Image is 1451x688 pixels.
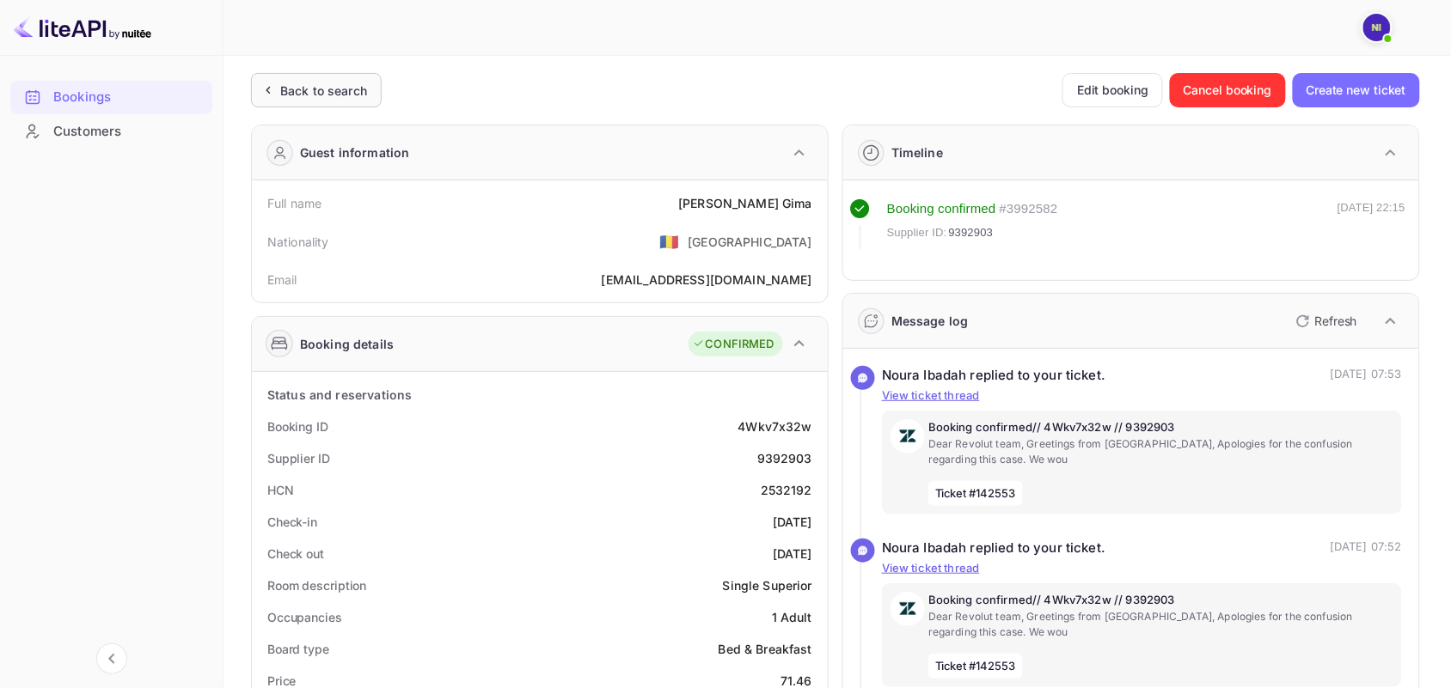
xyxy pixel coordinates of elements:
span: Ticket #142553 [928,654,1023,679]
button: Cancel booking [1170,73,1286,107]
div: Timeline [891,143,943,161]
div: Nationality [267,233,329,251]
span: United States [659,226,679,257]
div: Room description [267,576,366,594]
div: Message log [891,312,969,330]
div: Status and reservations [267,386,412,404]
p: View ticket thread [882,387,1402,405]
div: Back to search [280,82,367,100]
div: Board type [267,640,329,658]
div: Booking ID [267,417,328,435]
div: Bed & Breakfast [719,640,812,658]
div: 9392903 [757,449,812,467]
div: 4Wkv7x32w [738,417,812,435]
div: [GEOGRAPHIC_DATA] [688,233,812,251]
div: Guest information [300,143,410,161]
div: Customers [10,115,212,149]
div: HCN [267,481,294,499]
p: [DATE] 07:52 [1330,539,1402,558]
span: Supplier ID: [887,224,947,241]
div: CONFIRMED [693,336,774,353]
p: View ticket thread [882,560,1402,577]
div: Email [267,271,297,289]
div: Check-in [267,513,317,531]
img: AwvSTEc2VUhQAAAAAElFTkSuQmCC [891,419,925,454]
div: [EMAIL_ADDRESS][DOMAIN_NAME] [602,271,812,289]
p: Refresh [1315,312,1357,330]
div: 1 Adult [772,608,812,626]
span: Ticket #142553 [928,481,1023,507]
button: Edit booking [1062,73,1163,107]
div: Check out [267,545,324,563]
div: [DATE] 22:15 [1338,199,1405,249]
img: AwvSTEc2VUhQAAAAAElFTkSuQmCC [891,592,925,626]
div: [DATE] [773,513,812,531]
a: Customers [10,115,212,147]
button: Collapse navigation [96,643,127,674]
div: Noura Ibadah replied to your ticket. [882,539,1105,558]
p: Booking confirmed// 4Wkv7x32w // 9392903 [928,592,1393,609]
div: Bookings [53,88,204,107]
div: 2532192 [761,481,812,499]
div: Supplier ID [267,449,330,467]
div: # 3992582 [1000,199,1058,219]
img: N Ibadah [1363,14,1391,41]
div: Bookings [10,81,212,114]
p: Dear Revolut team, Greetings from [GEOGRAPHIC_DATA], Apologies for the confusion regarding this c... [928,436,1393,467]
div: Booking confirmed [887,199,996,219]
button: Create new ticket [1293,73,1420,107]
p: Booking confirmed// 4Wkv7x32w // 9392903 [928,419,1393,436]
div: [PERSON_NAME] Gima [678,194,812,212]
div: Full name [267,194,321,212]
p: [DATE] 07:53 [1330,366,1402,386]
div: Booking details [300,335,394,353]
span: 9392903 [949,224,994,241]
button: Refresh [1286,307,1364,335]
div: Noura Ibadah replied to your ticket. [882,366,1105,386]
div: Occupancies [267,608,342,626]
a: Bookings [10,81,212,113]
div: [DATE] [773,545,812,563]
div: Customers [53,122,204,142]
p: Dear Revolut team, Greetings from [GEOGRAPHIC_DATA], Apologies for the confusion regarding this c... [928,609,1393,640]
div: Single Superior [723,576,812,594]
img: LiteAPI logo [14,14,151,41]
